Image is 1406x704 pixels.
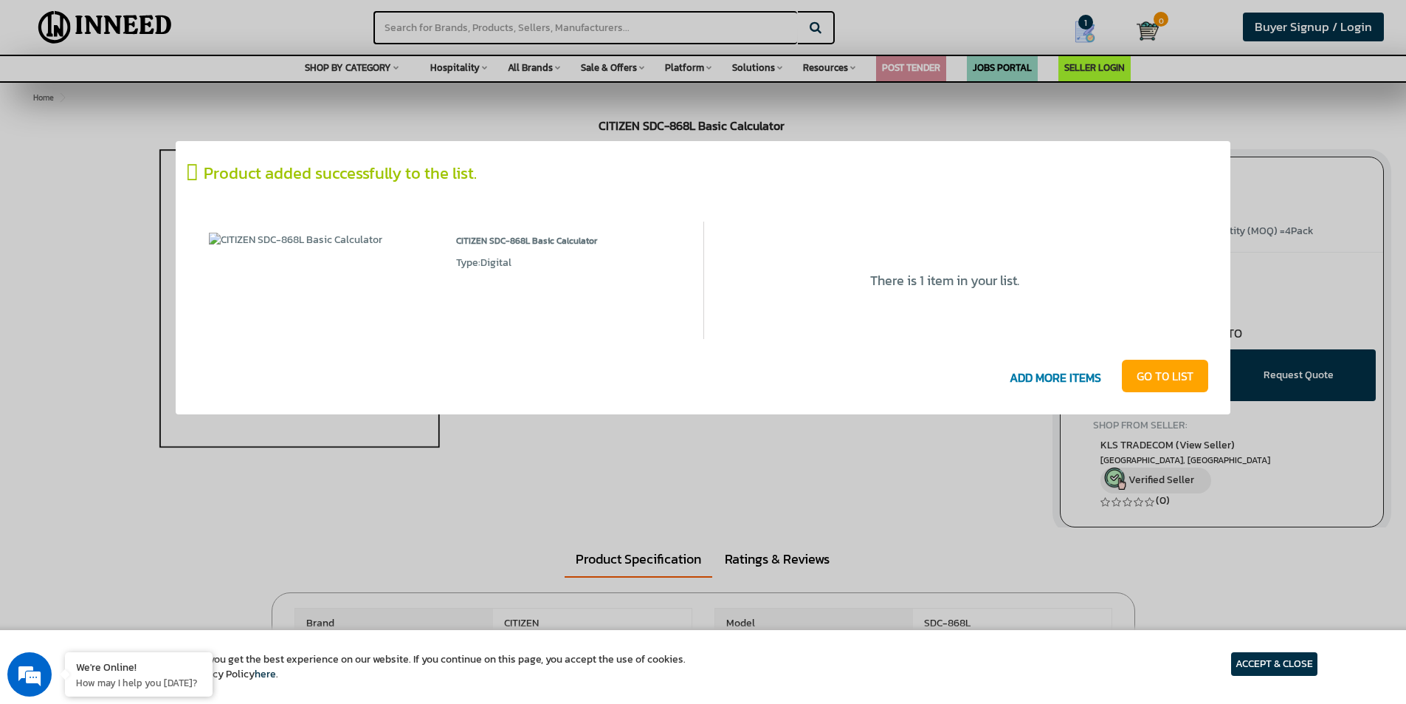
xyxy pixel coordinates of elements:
article: ACCEPT & CLOSE [1231,652,1317,676]
em: Driven by SalesIQ [116,387,187,397]
div: Chat with us now [77,83,248,102]
span: We're online! [86,186,204,335]
span: Type:Digital [456,255,511,270]
img: logo_Zg8I0qSkbAqR2WFHt3p6CTuqpyXMFPubPcD2OT02zFN43Cy9FUNNG3NEPhM_Q1qe_.png [25,89,62,97]
div: Minimize live chat window [242,7,278,43]
a: GO T0 LIST [1122,360,1208,392]
article: We use cookies to ensure you get the best experience on our website. If you continue on this page... [89,652,686,682]
img: salesiqlogo_leal7QplfZFryJ6FIlVepeu7OftD7mt8q6exU6-34PB8prfIgodN67KcxXM9Y7JQ_.png [102,388,112,397]
textarea: Type your message and hit 'Enter' [7,403,281,455]
span: CITIZEN SDC-868L Basic Calculator [456,233,681,256]
span: ADD MORE ITEMS [1002,363,1109,394]
div: We're Online! [76,660,201,674]
a: here [255,666,276,682]
p: How may I help you today? [76,676,201,689]
span: ADD MORE ITEMS [991,363,1120,394]
img: CITIZEN SDC-868L Basic Calculator [209,233,434,247]
span: Product added successfully to the list. [204,161,477,185]
span: There is 1 item in your list. [870,270,1019,290]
